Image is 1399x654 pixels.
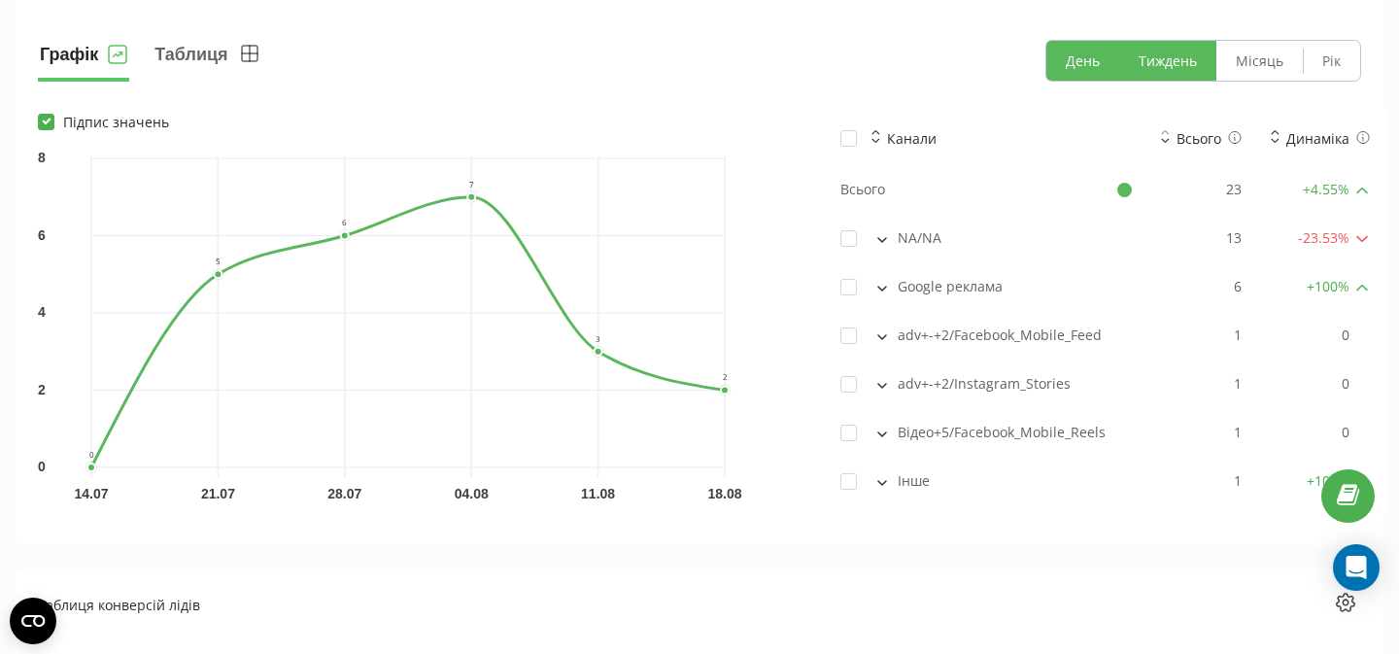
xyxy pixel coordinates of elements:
text: 2 [723,371,728,382]
div: Всього [840,180,1132,199]
button: Open CMP widget [10,598,56,644]
button: День [1046,41,1119,81]
span: -23.53 % [1298,228,1349,248]
text: 2 [38,382,46,397]
button: Таблиця [153,40,262,82]
text: 5 [216,256,221,266]
div: 1 [1161,423,1242,442]
button: Тиждень [1119,41,1216,81]
span: + 100 % [1307,471,1349,491]
div: Open Intercom Messenger [1333,544,1380,591]
div: Відео+5/Facebook_Mobile_Reels [840,423,1132,442]
div: Інше [840,471,1132,491]
text: 4 [38,304,46,320]
span: 0 [1342,423,1349,442]
div: NA/NA [840,228,1132,248]
text: 3 [596,333,600,344]
div: Google реклама [840,277,1132,296]
text: 0 [89,449,94,460]
div: adv+-+2/Instagram_Stories [840,374,1132,394]
div: 1 [1161,374,1242,394]
text: 8 [38,150,46,165]
text: 14.07 [74,486,108,501]
div: 1 [1161,326,1242,345]
label: Підпис значень [38,114,169,130]
div: 6 [1161,277,1242,296]
text: 6 [342,217,347,227]
text: 0 [38,459,46,474]
text: 6 [38,227,46,243]
text: 28.07 [327,486,361,501]
button: Графік [38,40,129,82]
text: 21.07 [201,486,235,501]
span: 0 [1342,374,1349,394]
button: Рік [1303,41,1360,81]
text: 04.08 [455,486,489,501]
text: 7 [469,179,474,189]
text: 11.08 [581,486,615,501]
div: adv+-+2/Facebook_Mobile_Feed [840,326,1132,345]
div: 23 [1161,180,1242,199]
span: + 4.55 % [1303,180,1349,199]
div: Всього [1161,128,1242,149]
span: + 100 % [1307,277,1349,296]
div: Таблиця конверсій лідів [38,595,200,615]
button: Місяць [1216,41,1303,81]
div: 1 [1161,471,1242,491]
text: 18.08 [707,486,741,501]
div: Динаміка [1271,128,1370,149]
div: 13 [1161,228,1242,248]
span: 0 [1342,326,1349,345]
div: Канали [887,128,937,149]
